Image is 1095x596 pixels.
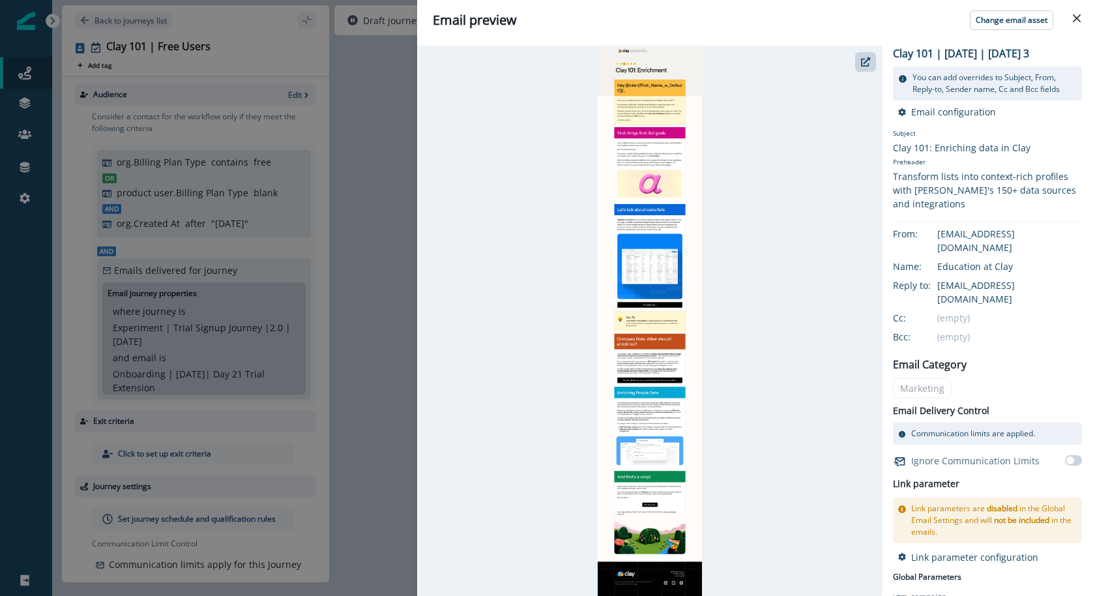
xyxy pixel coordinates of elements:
p: Ignore Communication Limits [911,454,1040,468]
div: Bcc: [893,330,958,344]
p: Communication limits are applied. [911,428,1035,440]
span: not be included [994,514,1049,526]
p: Clay 101 | [DATE] | [DATE] 3 [893,46,1029,61]
div: Name: [893,260,958,273]
button: Link parameter configuration [898,551,1038,563]
div: Education at Clay [937,260,1082,273]
div: [EMAIL_ADDRESS][DOMAIN_NAME] [937,278,1082,306]
p: Email Category [893,357,967,372]
div: Email preview [433,10,1079,30]
div: (empty) [937,311,1082,325]
button: Change email asset [970,10,1053,30]
p: Global Parameters [893,569,961,583]
img: email asset unavailable [598,46,703,596]
button: Email configuration [898,106,996,118]
h2: Link parameter [893,476,959,492]
div: From: [893,227,958,241]
div: Transform lists into context-rich profiles with [PERSON_NAME]'s 150+ data sources and integrations [893,170,1082,211]
p: Link parameters are in the Global Email Settings and will in the emails. [911,503,1077,538]
div: [EMAIL_ADDRESS][DOMAIN_NAME] [937,227,1082,254]
p: Email Delivery Control [893,404,989,417]
p: Subject [893,128,1082,141]
p: You can add overrides to Subject, From, Reply-to, Sender name, Cc and Bcc fields [912,72,1077,95]
div: Clay 101: Enriching data in Clay [893,141,1082,155]
p: Change email asset [976,16,1047,25]
div: Cc: [893,311,958,325]
div: (empty) [937,330,1082,344]
button: Close [1066,8,1087,29]
span: disabled [987,503,1017,514]
p: Email configuration [911,106,996,118]
div: Reply to: [893,278,958,292]
p: Link parameter configuration [911,551,1038,563]
p: Preheader [893,155,1082,170]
